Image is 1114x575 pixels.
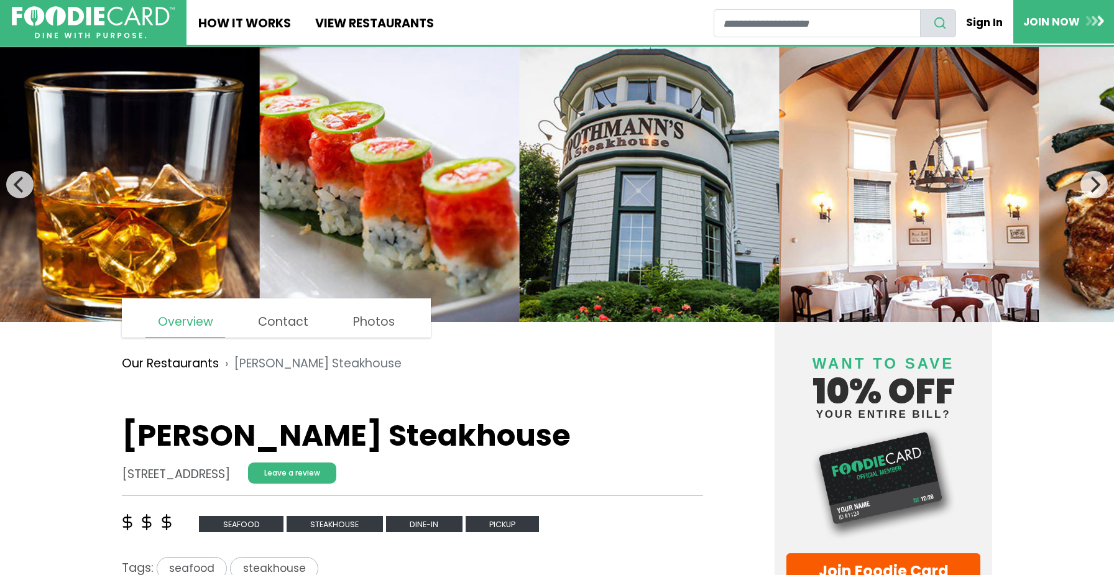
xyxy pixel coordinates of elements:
h1: [PERSON_NAME] Steakhouse [122,418,703,454]
img: Foodie Card [786,426,980,541]
a: seafood [199,515,287,531]
a: steakhouse [287,515,386,531]
button: Previous [6,171,34,198]
h4: 10% off [786,339,980,420]
button: Next [1080,171,1108,198]
a: Sign In [956,9,1013,36]
nav: breadcrumb [122,346,703,382]
a: Contact [246,307,320,337]
a: Leave a review [248,462,336,484]
li: [PERSON_NAME] Steakhouse [219,355,402,373]
span: Pickup [466,516,540,533]
button: search [920,9,956,37]
a: Our Restaurants [122,355,219,373]
a: Photos [341,307,407,337]
span: seafood [199,516,283,533]
span: Dine-in [386,516,463,533]
img: FoodieCard; Eat, Drink, Save, Donate [12,6,175,39]
span: steakhouse [287,516,383,533]
a: Pickup [466,515,540,531]
input: restaurant search [714,9,921,37]
a: Dine-in [386,515,466,531]
address: [STREET_ADDRESS] [122,466,230,484]
small: your entire bill? [786,409,980,420]
span: Want to save [812,355,954,372]
a: Overview [145,307,224,338]
nav: page links [122,298,431,338]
